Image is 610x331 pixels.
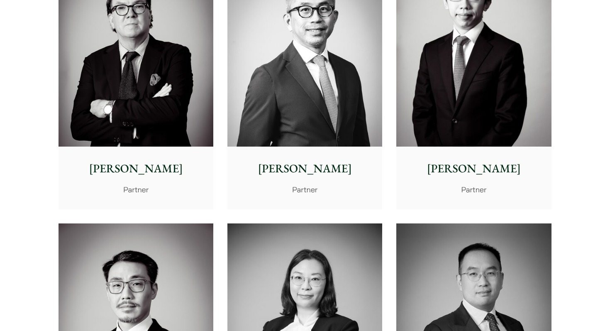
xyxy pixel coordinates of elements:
[403,184,544,195] p: Partner
[65,160,207,177] p: [PERSON_NAME]
[65,184,207,195] p: Partner
[403,160,544,177] p: [PERSON_NAME]
[234,184,376,195] p: Partner
[234,160,376,177] p: [PERSON_NAME]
